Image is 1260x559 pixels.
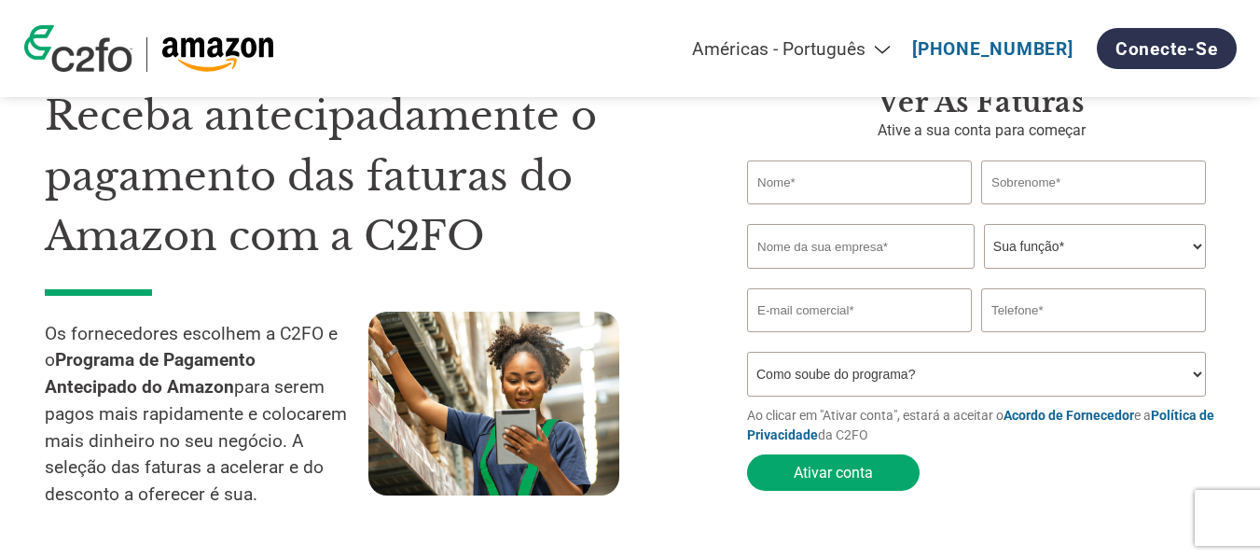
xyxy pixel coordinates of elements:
[747,161,972,204] input: Nome*
[747,288,972,332] input: Invalid Email format
[981,206,1206,217] div: Invalid last name or last name is too long
[1097,28,1237,69] a: Conecte-se
[747,454,920,491] button: Ativar conta
[747,334,972,344] div: Inavlid Email Address
[747,206,972,217] div: Invalid first name or first name is too long
[747,86,1215,119] h3: Ver as faturas
[747,271,1206,281] div: Invalid company name or company name is too long
[45,321,368,510] p: Os fornecedores escolhem a C2FO e o para serem pagos mais rapidamente e colocarem mais dinheiro n...
[747,119,1215,142] p: Ative a sua conta para começar
[747,406,1215,445] p: Ao clicar em "Ativar conta", estará a aceitar o e a da C2FO
[912,38,1073,60] a: [PHONE_NUMBER]
[1004,408,1134,423] a: Acordo de Fornecedor
[368,312,619,496] img: supply chain worker
[45,349,256,398] strong: Programa de Pagamento Antecipado do Amazon
[747,224,975,269] input: Nome da sua empresa*
[981,288,1206,332] input: Telefone*
[24,25,132,72] img: c2fo logo
[981,161,1206,204] input: Sobrenome*
[45,86,691,267] h1: Receba antecipadamente o pagamento das faturas do Amazon com a C2FO
[984,224,1206,269] select: Title/Role
[981,334,1206,344] div: Inavlid Phone Number
[161,37,274,72] img: Amazon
